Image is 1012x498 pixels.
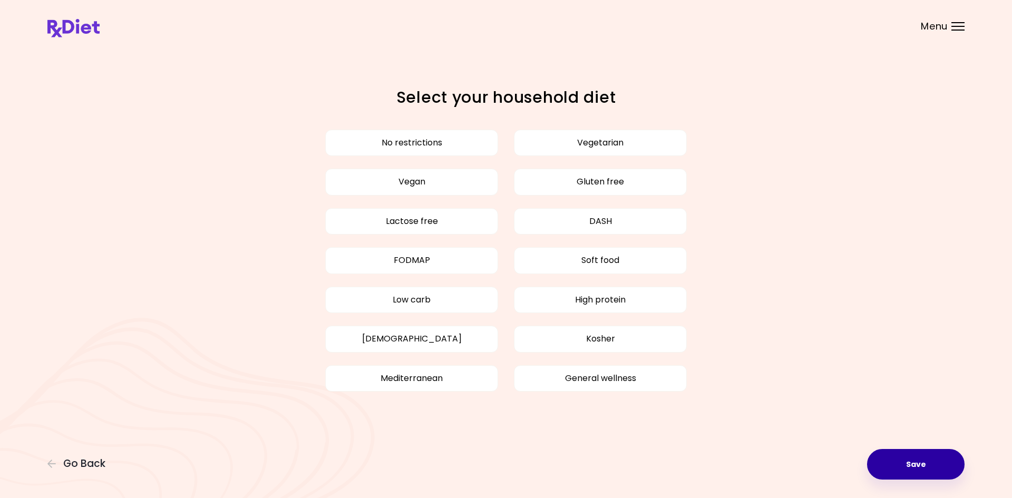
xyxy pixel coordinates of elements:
button: General wellness [514,365,687,392]
button: High protein [514,287,687,313]
img: RxDiet [47,19,100,37]
button: [DEMOGRAPHIC_DATA] [325,326,498,352]
button: DASH [514,208,687,235]
button: Go Back [47,458,111,470]
span: Menu [921,22,948,31]
button: Gluten free [514,169,687,195]
button: No restrictions [325,130,498,156]
h1: Select your household diet [322,87,690,108]
button: Lactose free [325,208,498,235]
button: Save [867,449,965,480]
button: Kosher [514,326,687,352]
button: Low carb [325,287,498,313]
button: Vegetarian [514,130,687,156]
button: FODMAP [325,247,498,274]
button: Vegan [325,169,498,195]
span: Go Back [63,458,105,470]
button: Soft food [514,247,687,274]
button: Mediterranean [325,365,498,392]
